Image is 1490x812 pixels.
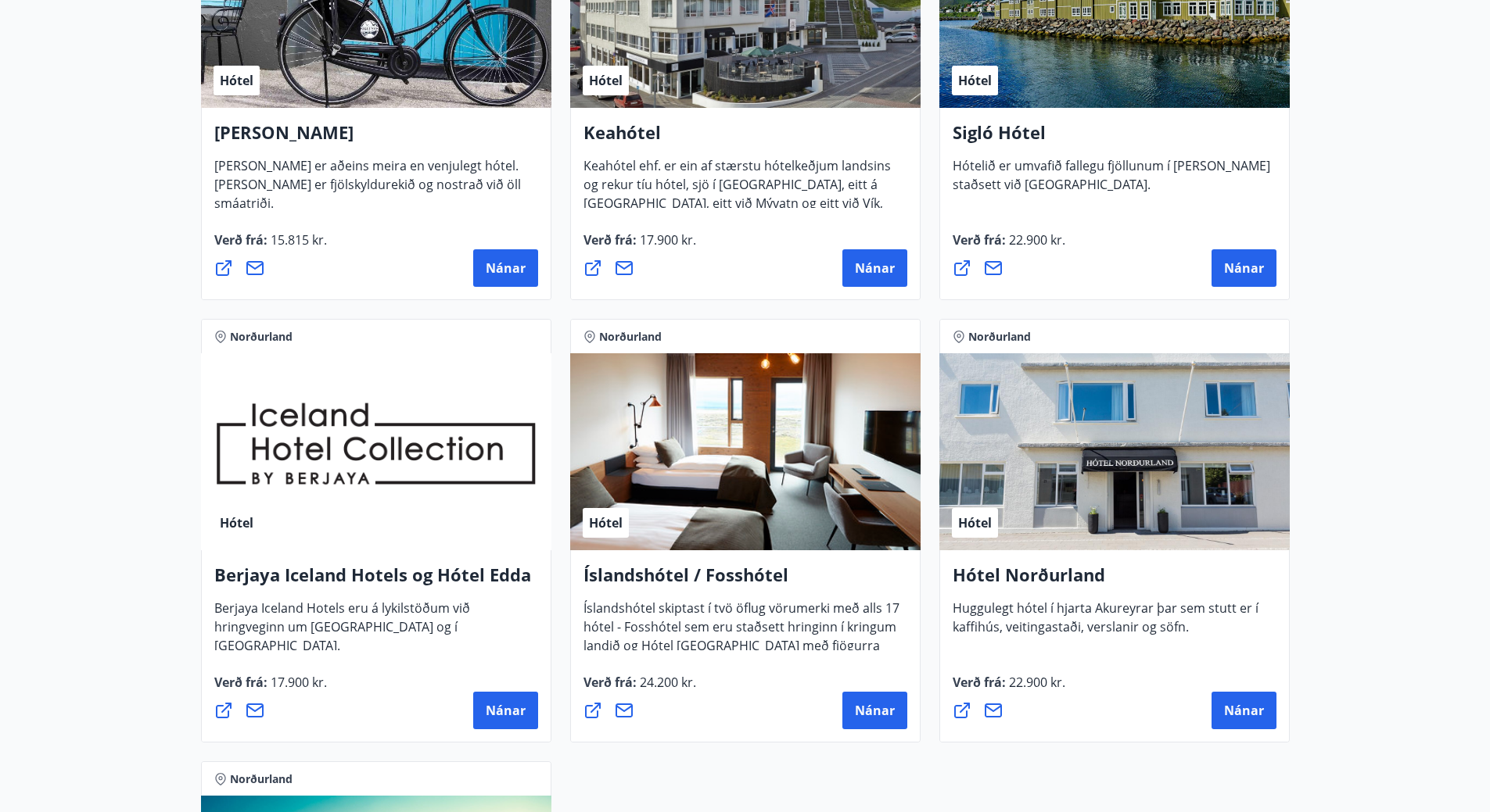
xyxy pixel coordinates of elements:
[220,72,253,89] span: Hótel
[953,120,1276,156] h4: Sigló Hótel
[486,259,526,277] span: Nánar
[855,702,895,719] span: Nánar
[637,674,696,691] span: 24.200 kr.
[214,120,538,156] h4: [PERSON_NAME]
[968,329,1031,345] span: Norðurland
[267,231,327,249] span: 15.815 kr.
[842,249,907,287] button: Nánar
[473,249,538,287] button: Nánar
[583,231,696,261] span: Verð frá :
[589,72,623,89] span: Hótel
[583,563,907,599] h4: Íslandshótel / Fosshótel
[220,514,253,531] span: Hótel
[599,329,662,345] span: Norðurland
[842,692,907,729] button: Nánar
[214,157,521,224] span: [PERSON_NAME] er aðeins meira en venjulegt hótel. [PERSON_NAME] er fjölskyldurekið og nostrað við...
[589,514,623,531] span: Hótel
[953,157,1270,206] span: Hótelið er umvafið fallegu fjöllunum í [PERSON_NAME] staðsett við [GEOGRAPHIC_DATA].
[1006,674,1065,691] span: 22.900 kr.
[583,157,891,262] span: Keahótel ehf. er ein af stærstu hótelkeðjum landsins og rekur tíu hótel, sjö í [GEOGRAPHIC_DATA],...
[583,120,907,156] h4: Keahótel
[1212,692,1276,729] button: Nánar
[214,674,327,703] span: Verð frá :
[267,674,327,691] span: 17.900 kr.
[214,563,538,599] h4: Berjaya Iceland Hotels og Hótel Edda
[637,231,696,249] span: 17.900 kr.
[953,563,1276,599] h4: Hótel Norðurland
[855,259,895,277] span: Nánar
[486,702,526,719] span: Nánar
[230,771,293,787] span: Norðurland
[953,231,1065,261] span: Verð frá :
[214,599,470,667] span: Berjaya Iceland Hotels eru á lykilstöðum við hringveginn um [GEOGRAPHIC_DATA] og í [GEOGRAPHIC_DA...
[1224,259,1264,277] span: Nánar
[230,329,293,345] span: Norðurland
[958,514,992,531] span: Hótel
[214,231,327,261] span: Verð frá :
[953,674,1065,703] span: Verð frá :
[1212,249,1276,287] button: Nánar
[958,72,992,89] span: Hótel
[583,599,899,685] span: Íslandshótel skiptast í tvö öflug vörumerki með alls 17 hótel - Fosshótel sem eru staðsett hringi...
[1006,231,1065,249] span: 22.900 kr.
[1224,702,1264,719] span: Nánar
[583,674,696,703] span: Verð frá :
[473,692,538,729] button: Nánar
[953,599,1258,648] span: Huggulegt hótel í hjarta Akureyrar þar sem stutt er í kaffihús, veitingastaði, verslanir og söfn.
